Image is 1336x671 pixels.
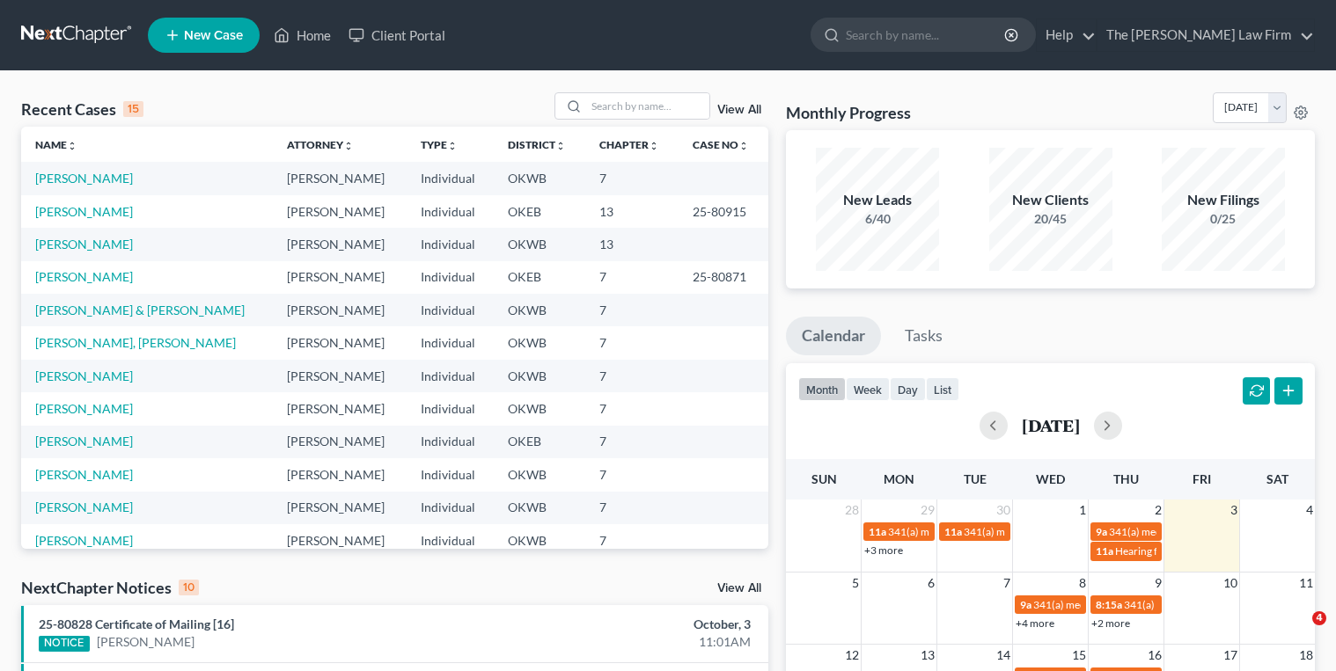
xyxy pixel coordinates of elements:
[786,317,881,355] a: Calendar
[407,458,495,491] td: Individual
[35,237,133,252] a: [PERSON_NAME]
[1297,573,1315,594] span: 11
[421,138,458,151] a: Typeunfold_more
[273,228,407,260] td: [PERSON_NAME]
[843,645,861,666] span: 12
[798,377,846,401] button: month
[39,616,234,631] a: 25-80828 Certificate of Mailing [16]
[586,93,709,119] input: Search by name...
[850,573,861,594] span: 5
[585,458,679,491] td: 7
[585,195,679,228] td: 13
[1229,500,1239,521] span: 3
[1096,525,1107,538] span: 9a
[1033,598,1296,611] span: 341(a) meeting for [PERSON_NAME] & [PERSON_NAME]
[407,360,495,392] td: Individual
[39,636,90,652] div: NOTICE
[67,141,77,151] i: unfold_more
[494,261,585,294] td: OKEB
[35,204,133,219] a: [PERSON_NAME]
[995,500,1012,521] span: 30
[585,162,679,194] td: 7
[1162,190,1285,210] div: New Filings
[1096,598,1122,611] span: 8:15a
[585,326,679,359] td: 7
[525,616,751,633] div: October, 3
[35,269,133,284] a: [PERSON_NAME]
[919,645,936,666] span: 13
[1162,210,1285,228] div: 0/25
[843,500,861,521] span: 28
[407,492,495,524] td: Individual
[1115,544,1252,558] span: Hearing for [PERSON_NAME]
[407,392,495,425] td: Individual
[1097,19,1314,51] a: The [PERSON_NAME] Law Firm
[273,392,407,425] td: [PERSON_NAME]
[179,580,199,595] div: 10
[35,303,245,317] a: [PERSON_NAME] & [PERSON_NAME]
[1070,645,1088,666] span: 15
[184,29,243,42] span: New Case
[693,138,749,151] a: Case Nounfold_more
[97,633,195,651] a: [PERSON_NAME]
[494,294,585,326] td: OKWB
[1193,471,1211,486] span: Fri
[585,492,679,524] td: 7
[888,525,1058,538] span: 341(a) meeting for [PERSON_NAME]
[964,471,987,486] span: Tue
[585,261,679,294] td: 7
[717,582,761,594] a: View All
[846,18,1007,51] input: Search by name...
[35,401,133,416] a: [PERSON_NAME]
[407,326,495,359] td: Individual
[926,573,936,594] span: 6
[273,492,407,524] td: [PERSON_NAME]
[717,104,761,116] a: View All
[35,171,133,186] a: [PERSON_NAME]
[494,326,585,359] td: OKWB
[494,426,585,458] td: OKEB
[265,19,340,51] a: Home
[407,228,495,260] td: Individual
[273,195,407,228] td: [PERSON_NAME]
[1096,544,1113,558] span: 11a
[494,524,585,557] td: OKWB
[273,360,407,392] td: [PERSON_NAME]
[494,162,585,194] td: OKWB
[407,162,495,194] td: Individual
[35,500,133,514] a: [PERSON_NAME]
[811,471,837,486] span: Sun
[407,294,495,326] td: Individual
[890,377,926,401] button: day
[869,525,886,538] span: 11a
[1113,471,1139,486] span: Thu
[447,141,458,151] i: unfold_more
[494,392,585,425] td: OKWB
[123,101,143,117] div: 15
[1266,471,1288,486] span: Sat
[407,261,495,294] td: Individual
[816,190,939,210] div: New Leads
[273,162,407,194] td: [PERSON_NAME]
[846,377,890,401] button: week
[1077,573,1088,594] span: 8
[649,141,659,151] i: unfold_more
[1276,611,1318,653] iframe: Intercom live chat
[287,138,354,151] a: Attorneyunfold_more
[1153,573,1163,594] span: 9
[1091,616,1130,630] a: +2 more
[555,141,566,151] i: unfold_more
[889,317,958,355] a: Tasks
[494,195,585,228] td: OKEB
[989,210,1112,228] div: 20/45
[585,426,679,458] td: 7
[35,335,236,350] a: [PERSON_NAME], [PERSON_NAME]
[1077,500,1088,521] span: 1
[1002,573,1012,594] span: 7
[21,98,143,120] div: Recent Cases
[273,326,407,359] td: [PERSON_NAME]
[1297,645,1315,666] span: 18
[494,458,585,491] td: OKWB
[340,19,454,51] a: Client Portal
[1222,645,1239,666] span: 17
